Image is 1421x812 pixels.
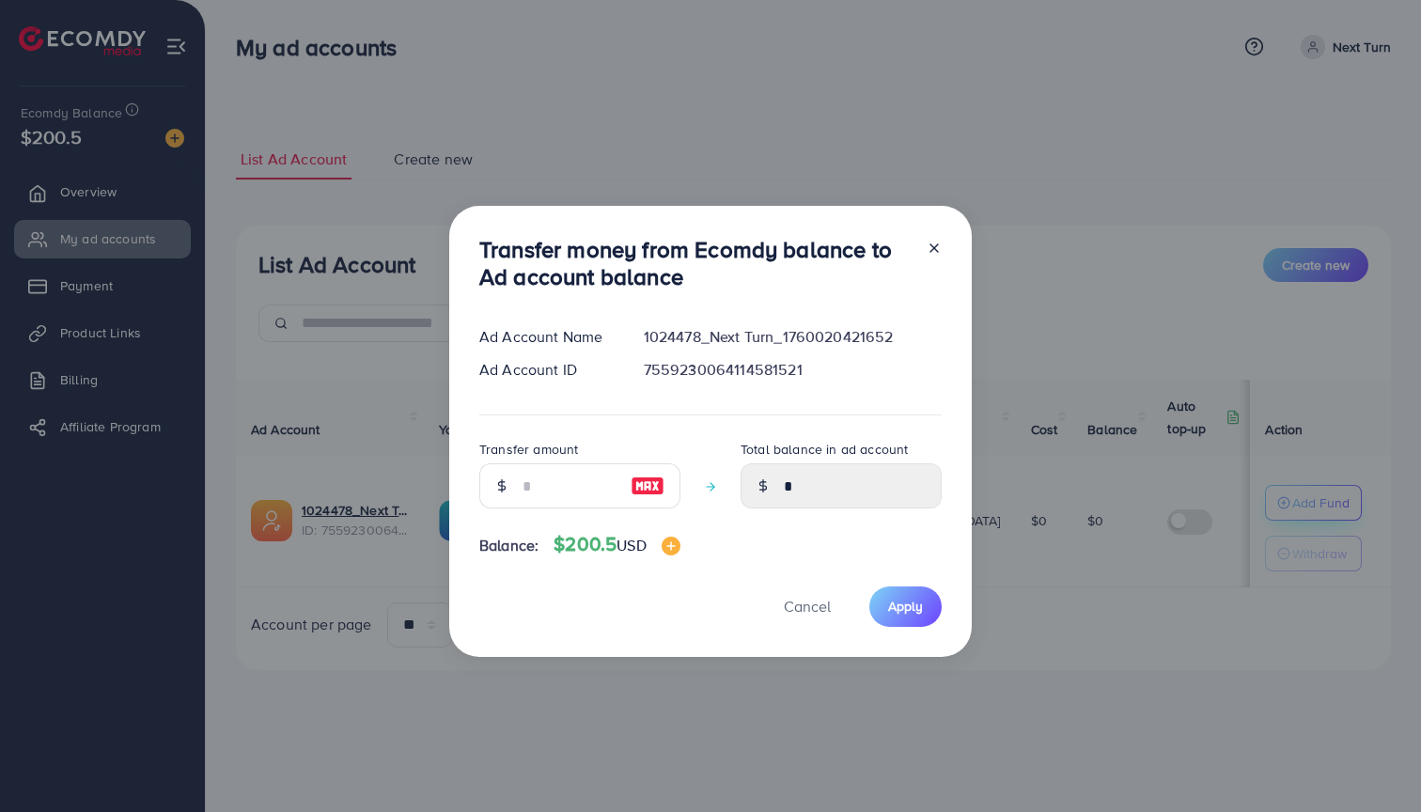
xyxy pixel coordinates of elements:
h4: $200.5 [554,533,679,556]
button: Cancel [760,586,854,627]
span: Balance: [479,535,539,556]
img: image [631,475,664,497]
div: Ad Account ID [464,359,629,381]
img: image [662,537,680,555]
button: Apply [869,586,942,627]
div: 1024478_Next Turn_1760020421652 [629,326,957,348]
label: Transfer amount [479,440,578,459]
span: Cancel [784,596,831,617]
span: USD [617,535,646,555]
div: 7559230064114581521 [629,359,957,381]
div: Ad Account Name [464,326,629,348]
h3: Transfer money from Ecomdy balance to Ad account balance [479,236,912,290]
span: Apply [888,597,923,616]
label: Total balance in ad account [741,440,908,459]
iframe: Chat [1341,727,1407,798]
